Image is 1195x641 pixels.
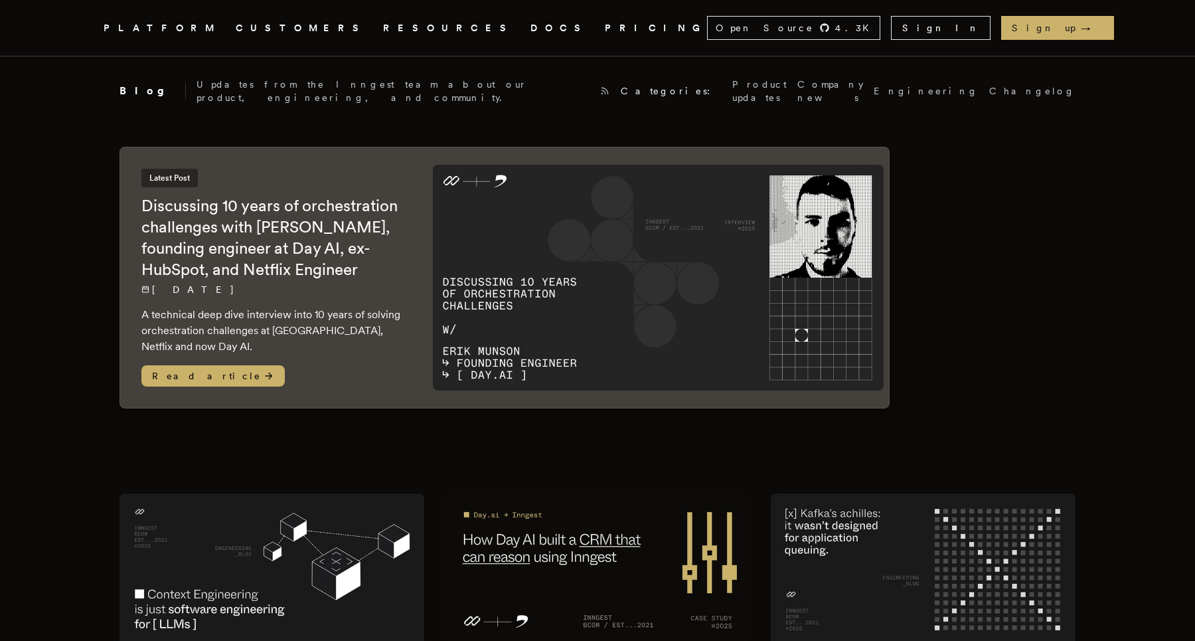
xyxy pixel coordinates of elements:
h2: Blog [119,83,186,99]
a: Product updates [732,78,787,104]
span: → [1081,21,1103,35]
a: PRICING [605,20,707,37]
span: Read article [141,365,285,387]
span: Open Source [716,21,814,35]
a: Latest PostDiscussing 10 years of orchestration challenges with [PERSON_NAME], founding engineer ... [119,147,890,409]
span: Categories: [621,84,722,98]
a: Sign In [891,16,991,40]
p: Updates from the Inngest team about our product, engineering, and community. [197,78,589,104]
span: 4.3 K [835,21,877,35]
a: Sign up [1001,16,1114,40]
h2: Discussing 10 years of orchestration challenges with [PERSON_NAME], founding engineer at Day AI, ... [141,195,406,280]
a: Company news [797,78,863,104]
span: Latest Post [141,169,198,187]
p: A technical deep dive interview into 10 years of solving orchestration challenges at [GEOGRAPHIC_... [141,307,406,355]
button: RESOURCES [383,20,515,37]
button: PLATFORM [104,20,220,37]
img: Featured image for Discussing 10 years of orchestration challenges with Erik Munson, founding eng... [433,165,884,390]
a: CUSTOMERS [236,20,367,37]
a: Engineering [874,84,979,98]
p: [DATE] [141,283,406,296]
a: Changelog [989,84,1075,98]
a: DOCS [530,20,589,37]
